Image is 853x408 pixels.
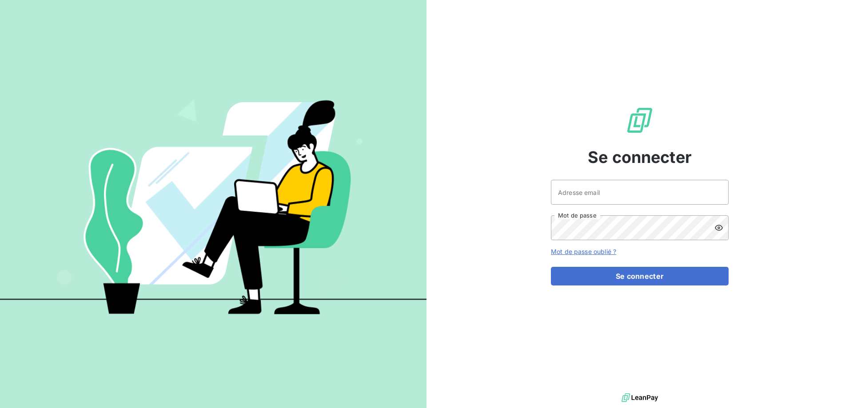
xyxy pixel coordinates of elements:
[588,145,692,169] span: Se connecter
[626,106,654,135] img: Logo LeanPay
[551,248,616,255] a: Mot de passe oublié ?
[551,267,729,285] button: Se connecter
[551,180,729,205] input: placeholder
[622,391,658,404] img: logo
